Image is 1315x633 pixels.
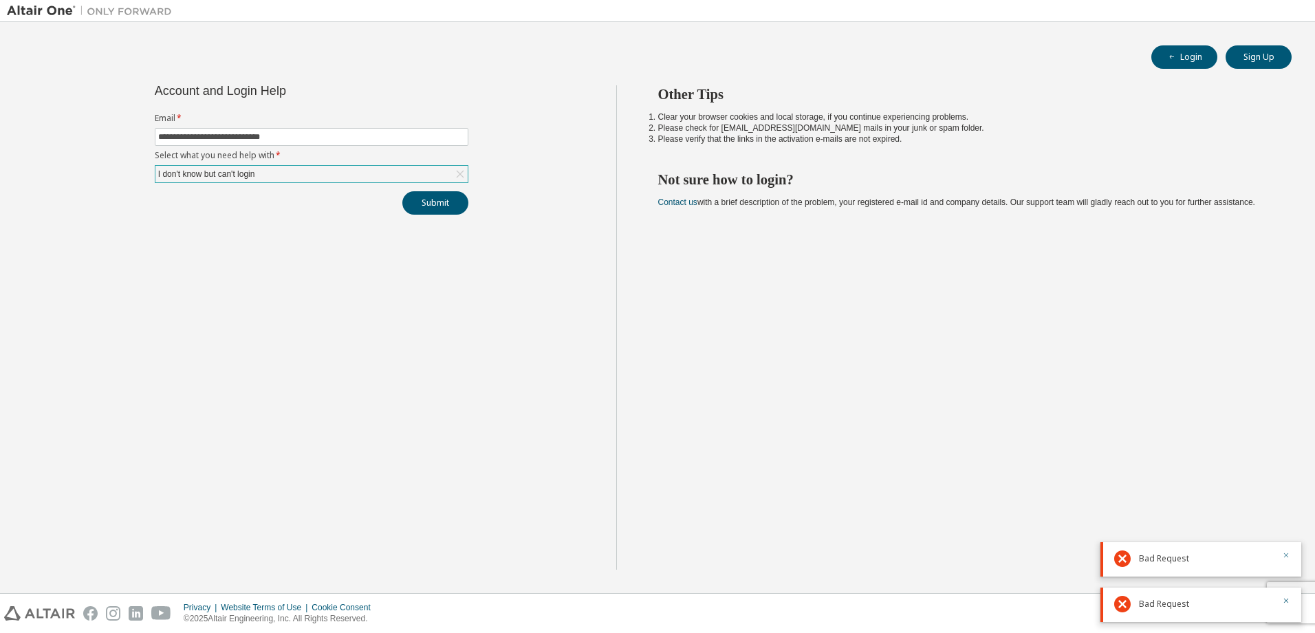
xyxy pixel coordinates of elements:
img: youtube.svg [151,606,171,621]
img: linkedin.svg [129,606,143,621]
button: Submit [402,191,468,215]
span: with a brief description of the problem, your registered e-mail id and company details. Our suppo... [658,197,1255,207]
img: Altair One [7,4,179,18]
label: Select what you need help with [155,150,468,161]
button: Login [1151,45,1217,69]
img: facebook.svg [83,606,98,621]
div: Account and Login Help [155,85,406,96]
div: Cookie Consent [312,602,378,613]
div: I don't know but can't login [156,167,257,182]
label: Email [155,113,468,124]
div: Website Terms of Use [221,602,312,613]
img: instagram.svg [106,606,120,621]
li: Please verify that the links in the activation e-mails are not expired. [658,133,1268,144]
span: Bad Request [1139,599,1189,610]
div: I don't know but can't login [155,166,468,182]
div: Privacy [184,602,221,613]
span: Bad Request [1139,553,1189,564]
li: Please check for [EMAIL_ADDRESS][DOMAIN_NAME] mails in your junk or spam folder. [658,122,1268,133]
img: altair_logo.svg [4,606,75,621]
button: Sign Up [1226,45,1292,69]
h2: Not sure how to login? [658,171,1268,189]
p: © 2025 Altair Engineering, Inc. All Rights Reserved. [184,613,379,625]
a: Contact us [658,197,697,207]
h2: Other Tips [658,85,1268,103]
li: Clear your browser cookies and local storage, if you continue experiencing problems. [658,111,1268,122]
